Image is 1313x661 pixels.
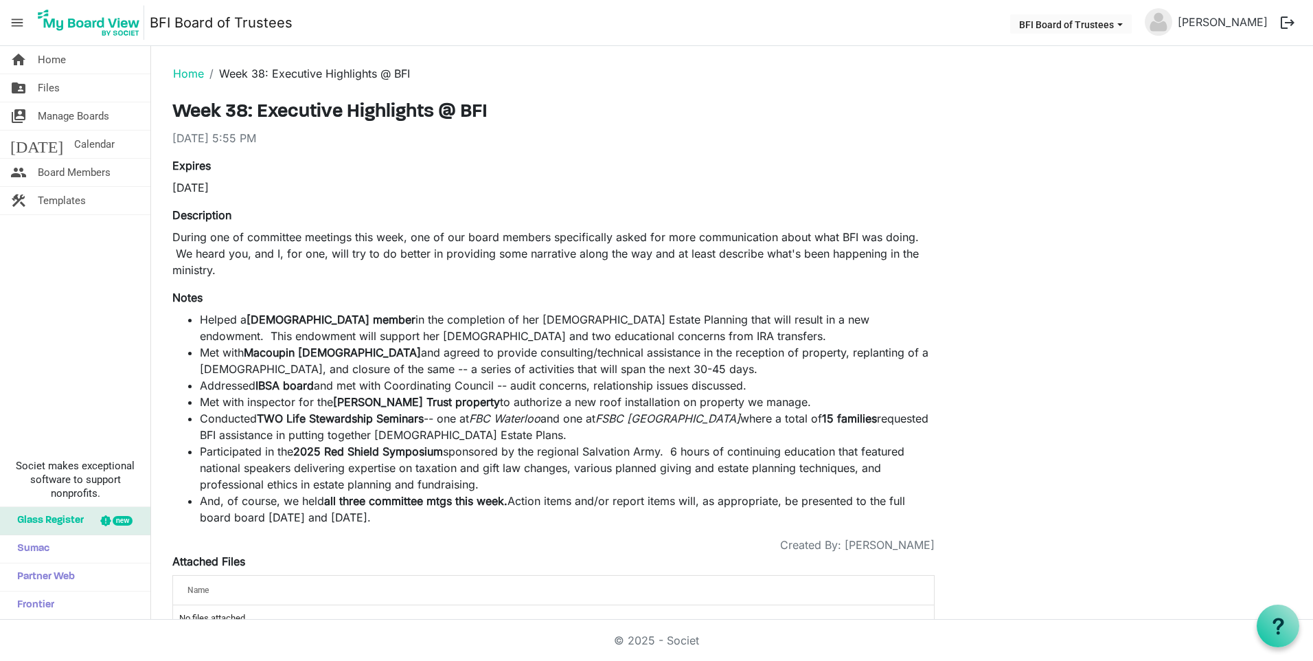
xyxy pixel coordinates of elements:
[10,46,27,74] span: home
[200,394,935,410] li: Met with inspector for the to authorize a new roof installation on property we manage.
[1172,8,1273,36] a: [PERSON_NAME]
[10,592,54,619] span: Frontier
[172,101,935,124] h3: Week 38: Executive Highlights @ BFI
[247,313,415,326] strong: [DEMOGRAPHIC_DATA] member
[172,130,935,146] div: [DATE] 5:55 PM
[150,9,293,36] a: BFI Board of Trustees
[10,535,49,563] span: Sumac
[34,5,150,40] a: My Board View Logo
[257,412,424,425] strong: TWO Life Stewardship Seminars
[172,229,935,278] p: During one of committee meetings this week, one of our board members specifically asked for more ...
[10,131,63,158] span: [DATE]
[10,102,27,130] span: switch_account
[614,634,699,647] a: © 2025 - Societ
[200,311,935,344] li: Helped a in the completion of her [DEMOGRAPHIC_DATA] Estate Planning that will result in a new en...
[1010,14,1132,34] button: BFI Board of Trustees dropdownbutton
[200,344,935,377] li: Met with and agreed to provide consulting/technical assistance in the reception of property, repl...
[10,74,27,102] span: folder_shared
[200,377,935,394] li: Addressed and met with Coordinating Council -- audit concerns, relationship issues discussed.
[10,507,84,535] span: Glass Register
[10,563,75,591] span: Partner Web
[6,459,144,500] span: Societ makes exceptional software to support nonprofits.
[172,289,203,306] label: Notes
[324,494,507,508] strong: all three committee mtgs this week.
[200,410,935,443] li: Conducted -- one at and one at where a total of requested BFI assistance in putting together [DEM...
[34,5,144,40] img: My Board View Logo
[38,187,86,214] span: Templates
[113,516,133,526] div: new
[200,443,935,493] li: Participated in the sponsored by the regional Salvation Army. 6 hours of continuing education tha...
[780,537,935,553] span: Created By: [PERSON_NAME]
[187,585,209,595] span: Name
[4,10,30,36] span: menu
[173,605,934,631] td: No files attached
[10,159,27,186] span: people
[172,207,231,223] label: Description
[822,412,877,425] strong: 15 families
[173,67,204,80] a: Home
[469,412,540,425] em: FBC Waterloo
[1145,8,1172,36] img: no-profile-picture.svg
[293,445,443,458] strong: 2025 Red Shield Symposium
[172,179,543,196] div: [DATE]
[255,379,314,392] strong: IBSA board
[38,46,66,74] span: Home
[38,159,111,186] span: Board Members
[333,395,500,409] strong: [PERSON_NAME] Trust property
[172,157,211,174] label: Expires
[38,102,109,130] span: Manage Boards
[1273,8,1302,37] button: logout
[10,187,27,214] span: construction
[74,131,115,158] span: Calendar
[38,74,60,102] span: Files
[244,346,421,359] strong: Macoupin [DEMOGRAPHIC_DATA]
[172,553,245,570] label: Attached Files
[200,493,935,526] li: And, of course, we held Action items and/or report items will, as appropriate, be presented to th...
[595,412,740,425] em: FSBC [GEOGRAPHIC_DATA]
[204,65,410,82] li: Week 38: Executive Highlights @ BFI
